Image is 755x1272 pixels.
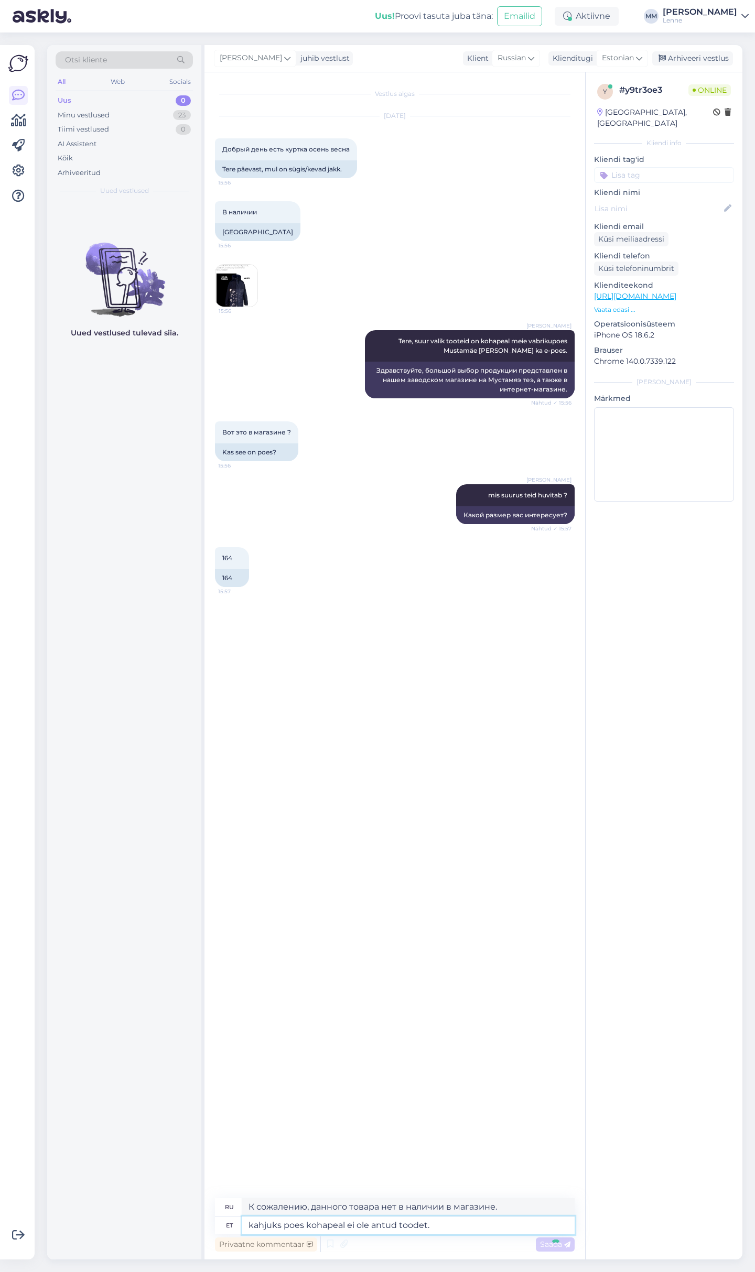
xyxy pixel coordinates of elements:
[56,75,68,89] div: All
[215,89,575,99] div: Vestlus algas
[215,111,575,121] div: [DATE]
[619,84,688,96] div: # y9tr3oe3
[463,53,489,64] div: Klient
[220,52,282,64] span: [PERSON_NAME]
[497,6,542,26] button: Emailid
[58,95,71,106] div: Uus
[215,223,300,241] div: [GEOGRAPHIC_DATA]
[167,75,193,89] div: Socials
[488,491,567,499] span: mis suurus teid huvitab ?
[594,377,734,387] div: [PERSON_NAME]
[173,110,191,121] div: 23
[398,337,569,354] span: Tere, suur valik tooteid on kohapeal meie vabrikupoes Mustamäe [PERSON_NAME] ka e-poes.
[595,203,722,214] input: Lisa nimi
[597,107,713,129] div: [GEOGRAPHIC_DATA], [GEOGRAPHIC_DATA]
[215,569,249,587] div: 164
[603,88,607,95] span: y
[58,139,96,149] div: AI Assistent
[602,52,634,64] span: Estonian
[8,53,28,73] img: Askly Logo
[644,9,659,24] div: MM
[47,224,201,318] img: No chats
[531,525,571,532] span: Nähtud ✓ 15:57
[365,362,575,398] div: Здравствуйте, большой выбор продукции представлен в нашем заводском магазине на Мустамяэ теэ, а т...
[594,154,734,165] p: Kliendi tag'id
[531,399,571,407] span: Nähtud ✓ 15:56
[594,232,668,246] div: Küsi meiliaadressi
[71,328,178,339] p: Uued vestlused tulevad siia.
[222,145,350,153] span: Добрый день есть куртка осень весна
[594,356,734,367] p: Chrome 140.0.7339.122
[652,51,733,66] div: Arhiveeri vestlus
[594,280,734,291] p: Klienditeekond
[58,110,110,121] div: Minu vestlused
[215,443,298,461] div: Kas see on poes?
[296,53,350,64] div: juhib vestlust
[375,11,395,21] b: Uus!
[594,138,734,148] div: Kliendi info
[594,187,734,198] p: Kliendi nimi
[100,186,149,195] span: Uued vestlused
[594,291,676,301] a: [URL][DOMAIN_NAME]
[215,265,257,307] img: Attachment
[548,53,593,64] div: Klienditugi
[218,242,257,249] span: 15:56
[663,8,737,16] div: [PERSON_NAME]
[219,307,258,315] span: 15:56
[176,124,191,135] div: 0
[594,305,734,314] p: Vaata edasi ...
[218,179,257,187] span: 15:56
[498,52,526,64] span: Russian
[526,476,571,484] span: [PERSON_NAME]
[663,8,749,25] a: [PERSON_NAME]Lenne
[58,153,73,164] div: Kõik
[594,330,734,341] p: iPhone OS 18.6.2
[375,10,493,23] div: Proovi tasuta juba täna:
[555,7,619,26] div: Aktiivne
[526,322,571,330] span: [PERSON_NAME]
[594,251,734,262] p: Kliendi telefon
[218,588,257,595] span: 15:57
[215,160,357,178] div: Tere päevast, mul on sügis/kevad jakk.
[594,221,734,232] p: Kliendi email
[688,84,731,96] span: Online
[58,124,109,135] div: Tiimi vestlused
[109,75,127,89] div: Web
[594,167,734,183] input: Lisa tag
[58,168,101,178] div: Arhiveeritud
[663,16,737,25] div: Lenne
[594,345,734,356] p: Brauser
[456,506,575,524] div: Какой размер вас интересует?
[222,428,291,436] span: Вот это в магазине ?
[65,55,107,66] span: Otsi kliente
[594,393,734,404] p: Märkmed
[218,462,257,470] span: 15:56
[176,95,191,106] div: 0
[594,319,734,330] p: Operatsioonisüsteem
[594,262,678,276] div: Küsi telefoninumbrit
[222,208,257,216] span: В наличии
[222,554,232,562] span: 164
